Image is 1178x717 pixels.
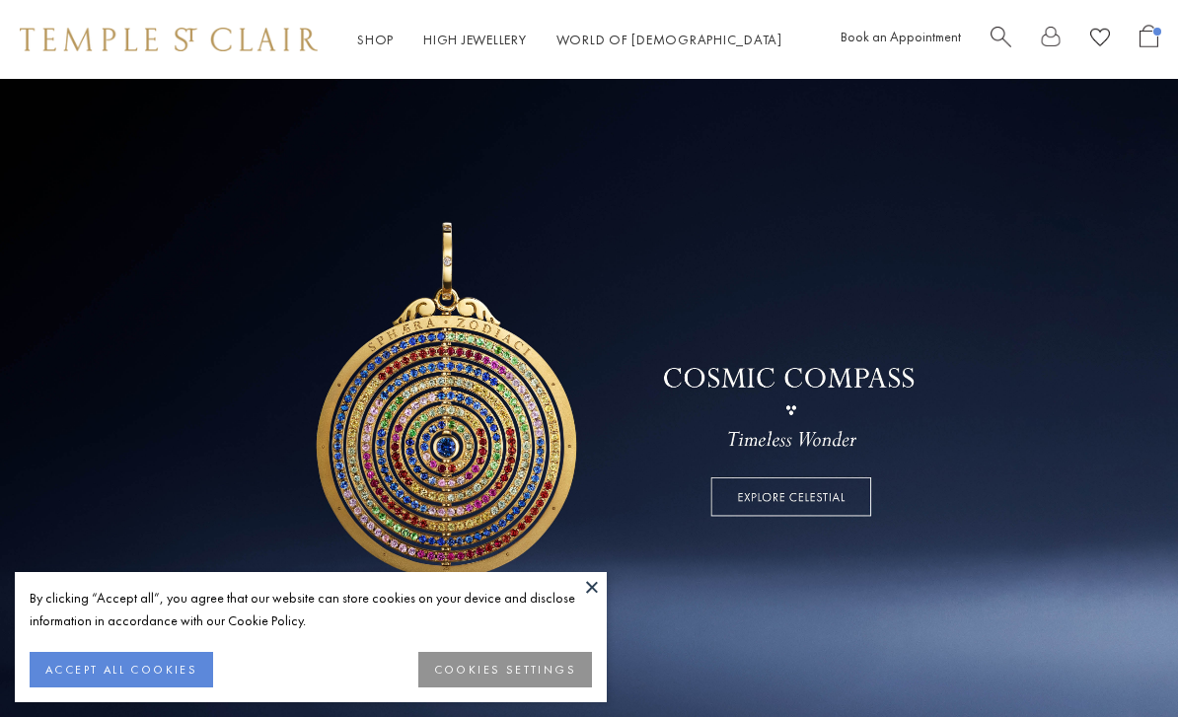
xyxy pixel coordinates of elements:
[357,28,782,52] nav: Main navigation
[1079,624,1158,697] iframe: Gorgias live chat messenger
[1090,25,1110,55] a: View Wishlist
[30,652,213,687] button: ACCEPT ALL COOKIES
[423,31,527,48] a: High JewelleryHigh Jewellery
[418,652,592,687] button: COOKIES SETTINGS
[20,28,318,51] img: Temple St. Clair
[357,31,394,48] a: ShopShop
[991,25,1011,55] a: Search
[30,587,592,632] div: By clicking “Accept all”, you agree that our website can store cookies on your device and disclos...
[841,28,961,45] a: Book an Appointment
[556,31,782,48] a: World of [DEMOGRAPHIC_DATA]World of [DEMOGRAPHIC_DATA]
[1140,25,1158,55] a: Open Shopping Bag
